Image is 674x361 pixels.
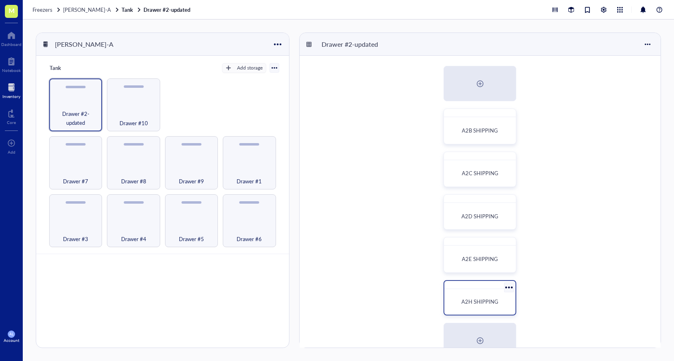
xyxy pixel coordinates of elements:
[53,109,98,127] span: Drawer #2-updated
[1,42,22,47] div: Dashboard
[1,29,22,47] a: Dashboard
[2,94,20,99] div: Inventory
[46,62,95,74] div: Tank
[179,235,204,244] span: Drawer #5
[2,81,20,99] a: Inventory
[222,63,266,73] button: Add storage
[462,255,498,263] span: A2E SHIPPING
[179,177,204,186] span: Drawer #9
[4,338,20,343] div: Account
[237,235,262,244] span: Drawer #6
[63,177,88,186] span: Drawer #7
[122,6,192,13] a: TankDrawer #2-updated
[461,212,498,220] span: A2D SHIPPING
[120,119,148,128] span: Drawer #10
[51,37,117,51] div: [PERSON_NAME]-A
[7,120,16,125] div: Core
[121,235,146,244] span: Drawer #4
[462,126,498,134] span: A2B SHIPPING
[237,64,263,72] div: Add storage
[318,37,382,51] div: Drawer #2-updated
[9,5,15,15] span: M
[461,298,498,305] span: A2H SHIPPING
[9,332,13,336] span: AL
[237,177,262,186] span: Drawer #1
[63,6,120,13] a: [PERSON_NAME]-A
[121,177,146,186] span: Drawer #8
[462,169,498,177] span: A2C SHIPPING
[2,68,21,73] div: Notebook
[33,6,61,13] a: Freezers
[8,150,15,154] div: Add
[63,235,88,244] span: Drawer #3
[33,6,52,13] span: Freezers
[7,107,16,125] a: Core
[2,55,21,73] a: Notebook
[63,6,111,13] span: [PERSON_NAME]-A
